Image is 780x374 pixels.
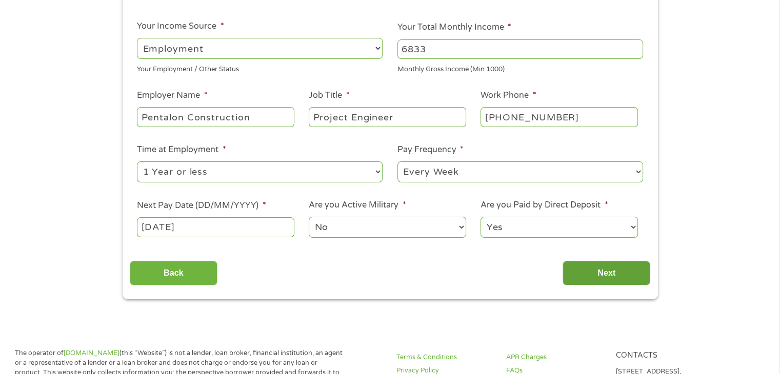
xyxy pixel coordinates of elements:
[137,21,224,32] label: Your Income Source
[397,144,464,155] label: Pay Frequency
[481,200,608,211] label: Are you Paid by Direct Deposit
[481,90,536,101] label: Work Phone
[563,261,650,286] input: Next
[506,352,604,362] a: APR Charges
[309,107,466,127] input: Cashier
[130,261,217,286] input: Back
[481,107,637,127] input: (231) 754-4010
[309,90,349,101] label: Job Title
[137,107,294,127] input: Walmart
[137,200,266,211] label: Next Pay Date (DD/MM/YYYY)
[396,352,494,362] a: Terms & Conditions
[137,61,383,75] div: Your Employment / Other Status
[615,351,713,361] h4: Contacts
[137,90,207,101] label: Employer Name
[397,39,643,59] input: 1800
[309,200,406,211] label: Are you Active Military
[137,144,226,155] label: Time at Employment
[64,349,119,357] a: [DOMAIN_NAME]
[397,22,511,33] label: Your Total Monthly Income
[397,61,643,75] div: Monthly Gross Income (Min 1000)
[137,217,294,237] input: Use the arrow keys to pick a date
